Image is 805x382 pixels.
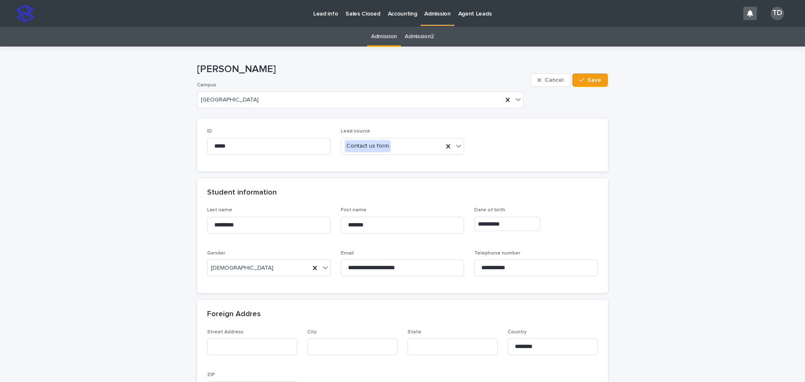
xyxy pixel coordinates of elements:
[207,208,232,213] span: Last name
[341,208,366,213] span: First name
[211,264,273,273] span: [DEMOGRAPHIC_DATA]
[197,83,216,88] span: Campus
[201,96,259,104] span: [GEOGRAPHIC_DATA]
[587,77,601,83] span: Save
[207,129,212,134] span: ID
[345,140,391,152] div: Contact us form
[17,5,34,22] img: stacker-logo-s-only.png
[197,63,527,75] p: [PERSON_NAME]
[508,330,527,335] span: Country
[371,27,397,47] a: Admission
[207,188,277,197] h2: Student information
[408,330,421,335] span: State
[207,372,215,377] span: ZIP
[207,251,225,256] span: Gender
[572,73,608,87] button: Save
[341,129,370,134] span: Lead source
[341,251,354,256] span: Email
[405,27,434,47] a: Admission2
[771,7,784,20] div: TD
[474,251,520,256] span: Telephone number
[530,73,571,87] button: Cancel
[207,330,244,335] span: Street Address
[474,208,505,213] span: Date of birth
[307,330,317,335] span: City
[207,310,261,319] h2: Foreign Addres
[545,77,563,83] span: Cancel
